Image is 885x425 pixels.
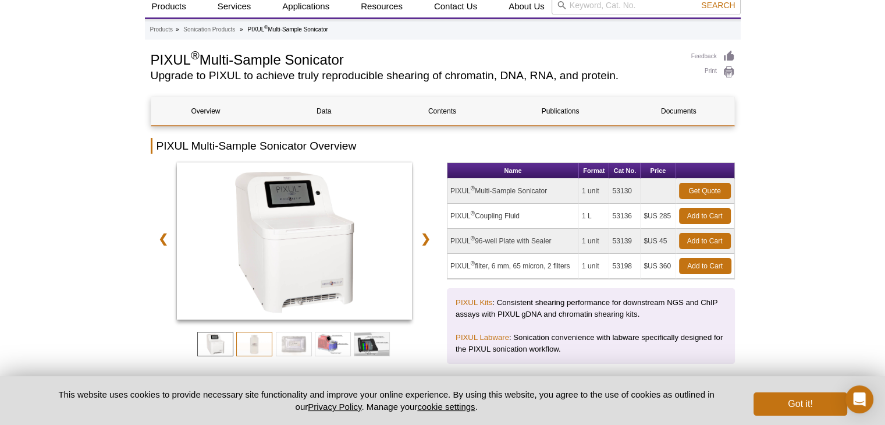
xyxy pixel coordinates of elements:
[701,1,735,10] span: Search
[447,229,579,254] td: PIXUL 96-well Plate with Sealer
[417,402,475,412] button: cookie settings
[151,50,680,68] h1: PIXUL Multi-Sample Sonicator
[447,204,579,229] td: PIXUL Coupling Fluid
[691,50,735,63] a: Feedback
[609,229,641,254] td: 53139
[176,26,179,33] li: »
[456,298,492,307] a: PIXUL Kits
[456,332,726,355] p: : Sonication convenience with labware specifically designed for the PIXUL sonication workflow.
[183,24,235,35] a: Sonication Products
[456,333,509,342] a: PIXUL Labware
[609,254,641,279] td: 53198
[177,162,413,323] a: PIXUL Multi-Sample Sonicator
[151,138,735,154] h2: PIXUL Multi-Sample Sonicator Overview
[38,388,735,413] p: This website uses cookies to provide necessary site functionality and improve your online experie...
[679,183,731,199] a: Get Quote
[308,402,361,412] a: Privacy Policy
[624,97,733,125] a: Documents
[413,225,438,252] a: ❯
[269,97,379,125] a: Data
[609,179,641,204] td: 53130
[240,26,243,33] li: »
[506,97,615,125] a: Publications
[691,66,735,79] a: Print
[264,24,268,30] sup: ®
[641,204,676,229] td: $US 285
[388,97,497,125] a: Contents
[579,163,609,179] th: Format
[609,204,641,229] td: 53136
[151,97,261,125] a: Overview
[579,254,609,279] td: 1 unit
[191,49,200,62] sup: ®
[447,254,579,279] td: PIXUL filter, 6 mm, 65 micron, 2 filters
[447,179,579,204] td: PIXUL Multi-Sample Sonicator
[679,258,731,274] a: Add to Cart
[579,179,609,204] td: 1 unit
[641,229,676,254] td: $US 45
[247,26,328,33] li: PIXUL Multi-Sample Sonicator
[754,392,847,416] button: Got it!
[679,233,731,249] a: Add to Cart
[471,210,475,217] sup: ®
[177,162,413,320] img: PIXUL Multi-Sample Sonicator
[150,24,173,35] a: Products
[679,208,731,224] a: Add to Cart
[471,260,475,267] sup: ®
[471,235,475,242] sup: ®
[151,70,680,81] h2: Upgrade to PIXUL to achieve truly reproducible shearing of chromatin, DNA, RNA, and protein.
[609,163,641,179] th: Cat No.
[471,185,475,192] sup: ®
[579,229,609,254] td: 1 unit
[456,297,726,320] p: : Consistent shearing performance for downstream NGS and ChIP assays with PIXUL gDNA and chromati...
[845,385,873,413] div: Open Intercom Messenger
[641,254,676,279] td: $US 360
[579,204,609,229] td: 1 L
[447,163,579,179] th: Name
[641,163,676,179] th: Price
[151,225,176,252] a: ❮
